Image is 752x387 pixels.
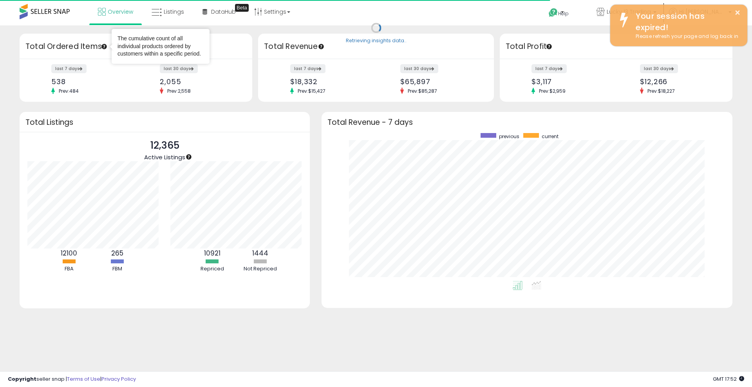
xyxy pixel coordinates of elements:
[290,77,370,86] div: $18,332
[55,88,83,94] span: Prev: 484
[189,265,236,273] div: Repriced
[252,248,268,258] b: 1444
[506,41,727,52] h3: Total Profit
[204,248,221,258] b: 10921
[546,43,553,50] div: Tooltip anchor
[531,77,610,86] div: $3,117
[290,64,325,73] label: last 7 days
[61,248,77,258] b: 12100
[211,8,236,16] span: DataHub
[25,119,304,125] h3: Total Listings
[607,8,651,16] span: Lucky 13 Trading
[400,77,480,86] div: $65,897
[535,88,569,94] span: Prev: $2,959
[25,41,246,52] h3: Total Ordered Items
[630,33,741,40] div: Please refresh your page and log back in
[294,88,329,94] span: Prev: $15,427
[108,8,133,16] span: Overview
[117,35,204,58] div: The cumulative count of all individual products ordered by customers within a specific period.
[640,77,719,86] div: $12,266
[163,88,195,94] span: Prev: 2,558
[94,265,141,273] div: FBM
[160,64,198,73] label: last 30 days
[160,77,239,86] div: 2,055
[237,265,284,273] div: Not Repriced
[144,138,185,153] p: 12,365
[542,2,584,25] a: Help
[51,64,87,73] label: last 7 days
[235,4,249,12] div: Tooltip anchor
[346,38,407,45] div: Retrieving insights data..
[734,8,741,18] button: ×
[640,64,678,73] label: last 30 days
[630,11,741,33] div: Your session has expired!
[404,88,441,94] span: Prev: $85,287
[644,88,679,94] span: Prev: $18,227
[558,10,569,17] span: Help
[164,8,184,16] span: Listings
[548,8,558,18] i: Get Help
[327,119,727,125] h3: Total Revenue - 7 days
[111,248,123,258] b: 265
[318,43,325,50] div: Tooltip anchor
[185,153,192,160] div: Tooltip anchor
[45,265,92,273] div: FBA
[531,64,567,73] label: last 7 days
[499,133,519,140] span: previous
[542,133,559,140] span: current
[51,77,130,86] div: 538
[400,64,438,73] label: last 30 days
[264,41,488,52] h3: Total Revenue
[101,43,108,50] div: Tooltip anchor
[144,153,185,161] span: Active Listings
